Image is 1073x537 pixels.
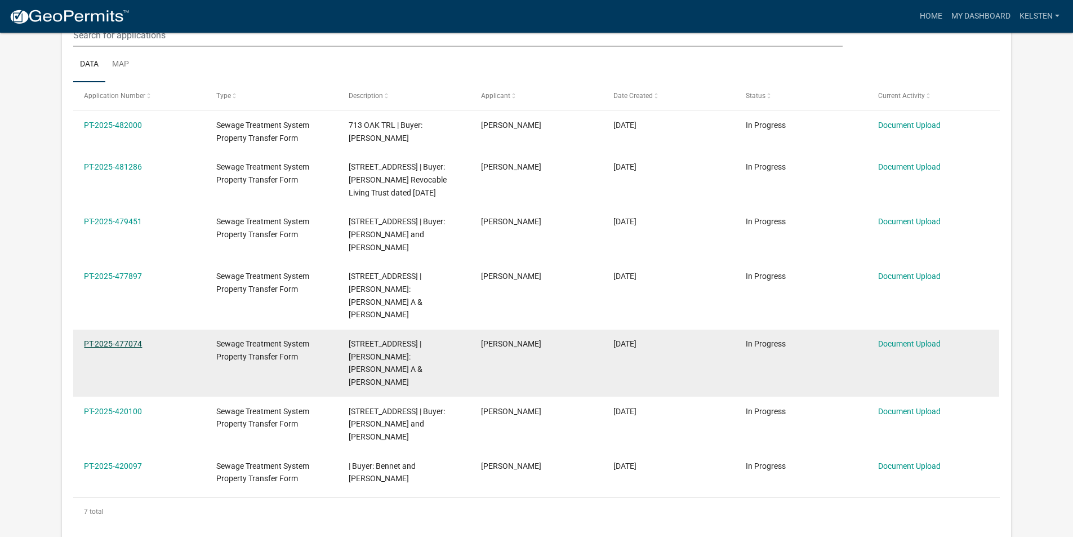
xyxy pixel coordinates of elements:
[746,121,786,130] span: In Progress
[481,461,541,471] span: Kelsey Stender
[481,162,541,171] span: Kelsey Stender
[613,461,636,471] span: 05/13/2025
[878,407,941,416] a: Document Upload
[216,92,231,100] span: Type
[746,217,786,226] span: In Progress
[915,6,947,27] a: Home
[349,272,422,319] span: 38498 NORTH SHORE DR | Buyer: Thomas A & Melissa J Heilman
[481,339,541,348] span: Kelsey Stender
[1015,6,1064,27] a: Kelsten
[349,339,422,387] span: 38493 NORTH SHORE DR | Buyer: Thomas A & Melissa J Heilman
[349,92,383,100] span: Description
[746,92,765,100] span: Status
[613,121,636,130] span: 09/22/2025
[481,92,510,100] span: Applicant
[746,339,786,348] span: In Progress
[338,82,470,109] datatable-header-cell: Description
[746,407,786,416] span: In Progress
[613,339,636,348] span: 09/11/2025
[481,217,541,226] span: Kelsey Stender
[73,24,842,47] input: Search for applications
[878,121,941,130] a: Document Upload
[216,162,309,184] span: Sewage Treatment System Property Transfer Form
[206,82,338,109] datatable-header-cell: Type
[216,217,309,239] span: Sewage Treatment System Property Transfer Form
[613,272,636,281] span: 09/12/2025
[878,92,925,100] span: Current Activity
[470,82,603,109] datatable-header-cell: Applicant
[216,407,309,429] span: Sewage Treatment System Property Transfer Form
[216,121,309,143] span: Sewage Treatment System Property Transfer Form
[73,82,206,109] datatable-header-cell: Application Number
[84,339,142,348] a: PT-2025-477074
[84,461,142,471] a: PT-2025-420097
[878,272,941,281] a: Document Upload
[878,461,941,471] a: Document Upload
[349,121,422,143] span: 713 OAK TRL | Buyer: Denise J Prchal
[84,162,142,171] a: PT-2025-481286
[746,461,786,471] span: In Progress
[746,162,786,171] span: In Progress
[73,47,105,83] a: Data
[84,272,142,281] a: PT-2025-477897
[878,217,941,226] a: Document Upload
[613,92,653,100] span: Date Created
[746,272,786,281] span: In Progress
[84,121,142,130] a: PT-2025-482000
[349,461,416,483] span: | Buyer: Bennet and Trisha Stich
[947,6,1015,27] a: My Dashboard
[867,82,999,109] datatable-header-cell: Current Activity
[603,82,735,109] datatable-header-cell: Date Created
[216,339,309,361] span: Sewage Treatment System Property Transfer Form
[84,217,142,226] a: PT-2025-479451
[481,407,541,416] span: Kelsey Stender
[613,407,636,416] span: 05/13/2025
[73,498,1000,526] div: 7 total
[349,407,445,442] span: 514 SUMMIT ST E | Buyer: Adria Budesca and Amy Herbranson
[84,92,145,100] span: Application Number
[216,461,309,483] span: Sewage Treatment System Property Transfer Form
[613,217,636,226] span: 09/16/2025
[481,121,541,130] span: Kelsey Stender
[216,272,309,294] span: Sewage Treatment System Property Transfer Form
[105,47,136,83] a: Map
[878,339,941,348] a: Document Upload
[613,162,636,171] span: 09/19/2025
[734,82,867,109] datatable-header-cell: Status
[878,162,941,171] a: Document Upload
[481,272,541,281] span: Kelsey Stender
[84,407,142,416] a: PT-2025-420100
[349,217,445,252] span: 121 NORTH SHORE DR | Buyer: David Buck and Esther Buck
[349,162,447,197] span: 24385 CO HWY 1 | Buyer: Eckhardt Revocable Living Trust dated Jun 21, 2018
